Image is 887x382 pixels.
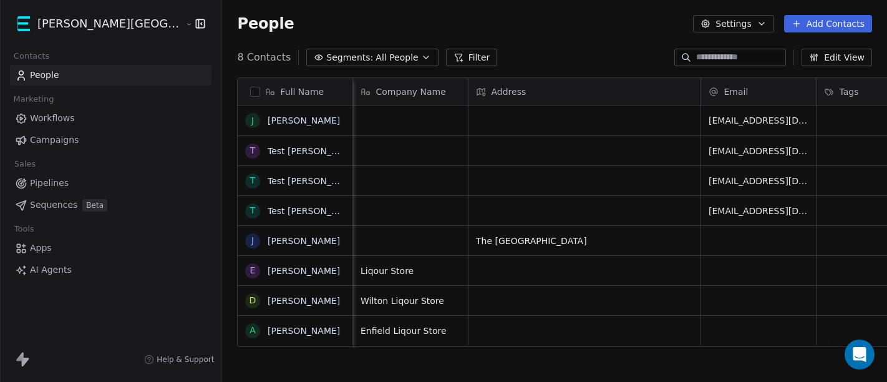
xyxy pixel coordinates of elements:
a: Help & Support [144,355,214,365]
a: SequencesBeta [10,195,211,215]
a: AI Agents [10,260,211,280]
div: Email [701,78,816,105]
div: E [250,264,256,277]
div: A [250,324,256,337]
span: All People [376,51,418,64]
a: Test [PERSON_NAME] [268,206,360,216]
span: Contacts [8,47,55,66]
span: Sequences [30,198,77,212]
div: Company Name [353,78,468,105]
span: Beta [82,199,107,212]
a: Test [PERSON_NAME] [268,146,360,156]
a: People [10,65,211,86]
button: Settings [693,15,773,32]
span: Email [724,86,748,98]
span: Company Name [376,86,445,98]
span: People [237,14,294,33]
span: [EMAIL_ADDRESS][DOMAIN_NAME] [709,175,808,187]
button: Add Contacts [784,15,872,32]
div: J [251,114,254,127]
div: Full Name [238,78,352,105]
a: Pipelines [10,173,211,193]
span: Full Name [280,86,324,98]
span: Wilton Liqour Store [361,295,460,307]
div: Open Intercom Messenger [845,340,875,370]
div: D [250,294,256,307]
button: [PERSON_NAME][GEOGRAPHIC_DATA] [15,13,176,34]
span: [EMAIL_ADDRESS][DOMAIN_NAME] [709,114,808,127]
span: Sales [9,155,41,174]
div: J [251,234,254,247]
a: [PERSON_NAME] [268,115,340,125]
span: Liqour Store [361,265,460,277]
span: Apps [30,242,52,255]
span: People [30,69,59,82]
button: Filter [446,49,498,66]
span: Tools [9,220,39,238]
a: [PERSON_NAME] [268,326,340,336]
a: Campaigns [10,130,211,150]
a: [PERSON_NAME] [268,296,340,306]
button: Edit View [802,49,872,66]
span: Workflows [30,112,75,125]
a: [PERSON_NAME] [268,266,340,276]
span: [EMAIL_ADDRESS][DOMAIN_NAME] [709,205,808,217]
span: 8 Contacts [237,50,291,65]
span: The [GEOGRAPHIC_DATA] [476,235,693,247]
span: Enfield Liqour Store [361,325,460,337]
div: T [250,204,256,217]
a: Workflows [10,108,211,129]
div: T [250,144,256,157]
a: Test [PERSON_NAME] [268,176,360,186]
span: Segments: [326,51,373,64]
div: T [250,174,256,187]
img: 55211_Kane%20Street%20Capital_Logo_AC-01.png [17,16,32,31]
span: Help & Support [157,355,214,365]
div: Address [468,78,700,105]
span: [PERSON_NAME][GEOGRAPHIC_DATA] [37,16,182,32]
span: Tags [839,86,858,98]
span: Marketing [8,90,59,109]
span: Address [491,86,526,98]
span: AI Agents [30,263,72,277]
span: Pipelines [30,177,69,190]
span: [EMAIL_ADDRESS][DOMAIN_NAME] [709,145,808,157]
a: [PERSON_NAME] [268,236,340,246]
a: Apps [10,238,211,258]
span: Campaigns [30,134,79,147]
